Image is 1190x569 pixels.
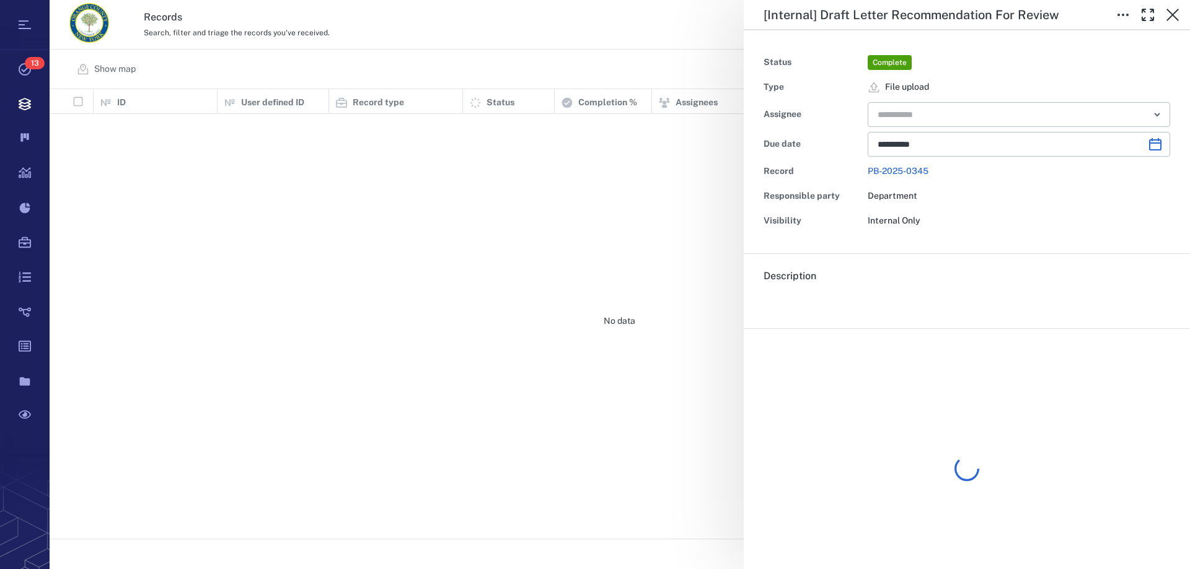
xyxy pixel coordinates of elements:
span: 13 [25,57,45,69]
h6: Description [764,269,1170,284]
button: Open [1148,106,1166,123]
span: Department [868,191,917,201]
a: PB-2025-0345 [868,166,928,176]
button: Choose date, selected date is Sep 30, 2025 [1143,132,1168,157]
div: Due date [764,136,863,153]
span: Complete [870,58,909,68]
span: Internal Only [868,215,920,225]
div: Assignee [764,106,863,123]
button: Toggle to Edit Boxes [1111,2,1135,27]
button: Close [1160,2,1185,27]
div: Record [764,163,863,180]
h5: [Internal] Draft Letter Recommendation For Review [764,7,1059,23]
div: Responsible party [764,188,863,205]
div: Visibility [764,212,863,230]
div: Status [764,54,863,71]
div: Type [764,79,863,96]
span: File upload [885,81,929,93]
span: . [764,295,766,306]
button: Toggle Fullscreen [1135,2,1160,27]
